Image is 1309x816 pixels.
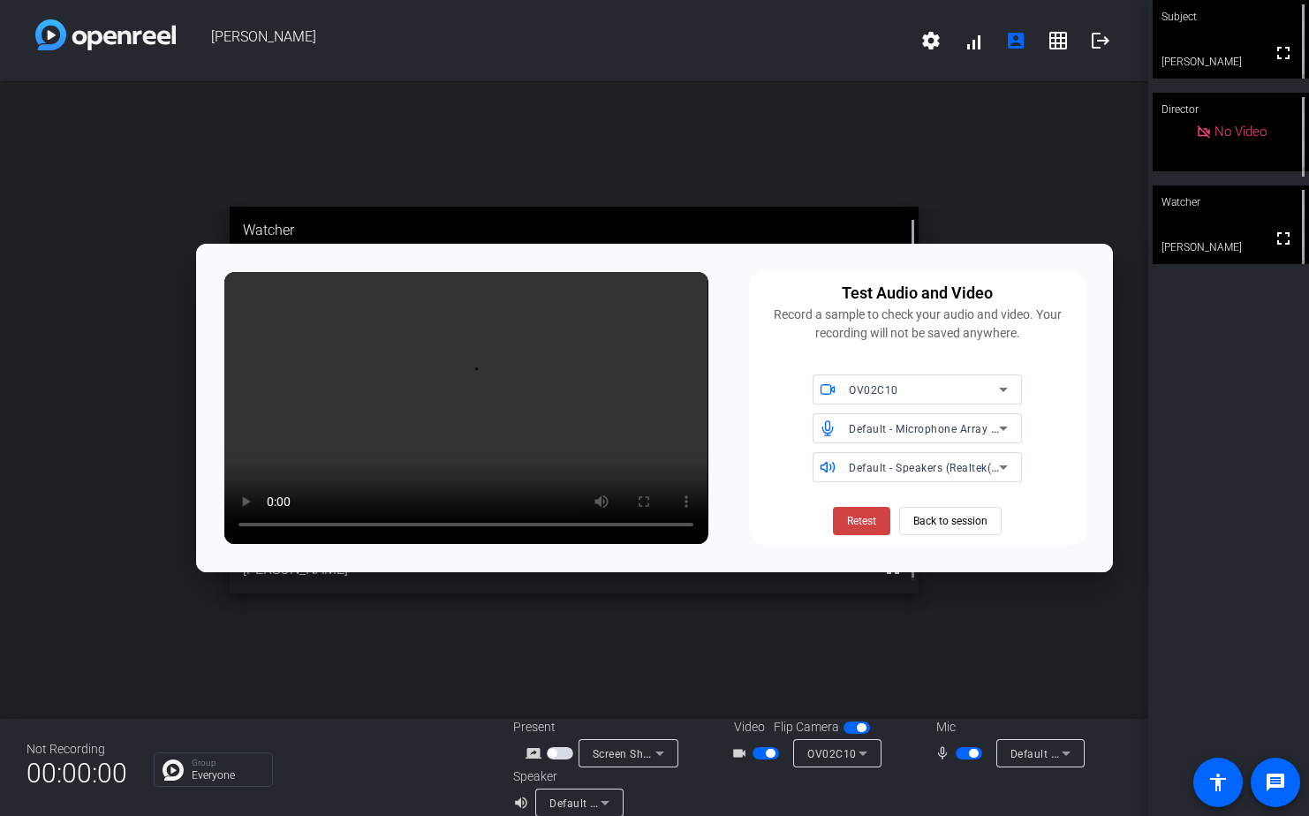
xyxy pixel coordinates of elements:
[774,718,839,737] span: Flip Camera
[26,740,127,759] div: Not Recording
[731,743,753,764] mat-icon: videocam_outline
[760,306,1076,343] div: Record a sample to check your audio and video. Your recording will not be saved anywhere.
[526,743,547,764] mat-icon: screen_share_outline
[807,748,857,760] span: OV02C10
[842,281,993,306] div: Test Audio and Video
[849,460,1040,474] span: Default - Speakers (Realtek(R) Audio)
[192,770,263,781] p: Everyone
[230,207,919,254] div: Watcher
[899,507,1002,535] button: Back to session
[849,384,898,397] span: OV02C10
[1090,30,1111,51] mat-icon: logout
[734,718,765,737] span: Video
[920,30,942,51] mat-icon: settings
[849,421,1085,435] span: Default - Microphone Array (Realtek(R) Audio)
[1005,30,1026,51] mat-icon: account_box
[847,513,876,529] span: Retest
[1273,228,1294,249] mat-icon: fullscreen
[176,19,910,62] span: [PERSON_NAME]
[1153,93,1309,126] div: Director
[1048,30,1069,51] mat-icon: grid_on
[833,507,890,535] button: Retest
[513,792,534,813] mat-icon: volume_up
[26,752,127,795] span: 00:00:00
[549,796,740,810] span: Default - Speakers (Realtek(R) Audio)
[1153,185,1309,219] div: Watcher
[192,759,263,767] p: Group
[163,759,184,781] img: Chat Icon
[1214,124,1267,140] span: No Video
[1273,42,1294,64] mat-icon: fullscreen
[35,19,176,50] img: white-gradient.svg
[934,743,956,764] mat-icon: mic_none
[913,504,987,538] span: Back to session
[919,718,1095,737] div: Mic
[513,767,619,786] div: Speaker
[1010,746,1246,760] span: Default - Microphone Array (Realtek(R) Audio)
[593,746,670,760] span: Screen Sharing
[513,718,690,737] div: Present
[1265,772,1286,793] mat-icon: message
[1207,772,1229,793] mat-icon: accessibility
